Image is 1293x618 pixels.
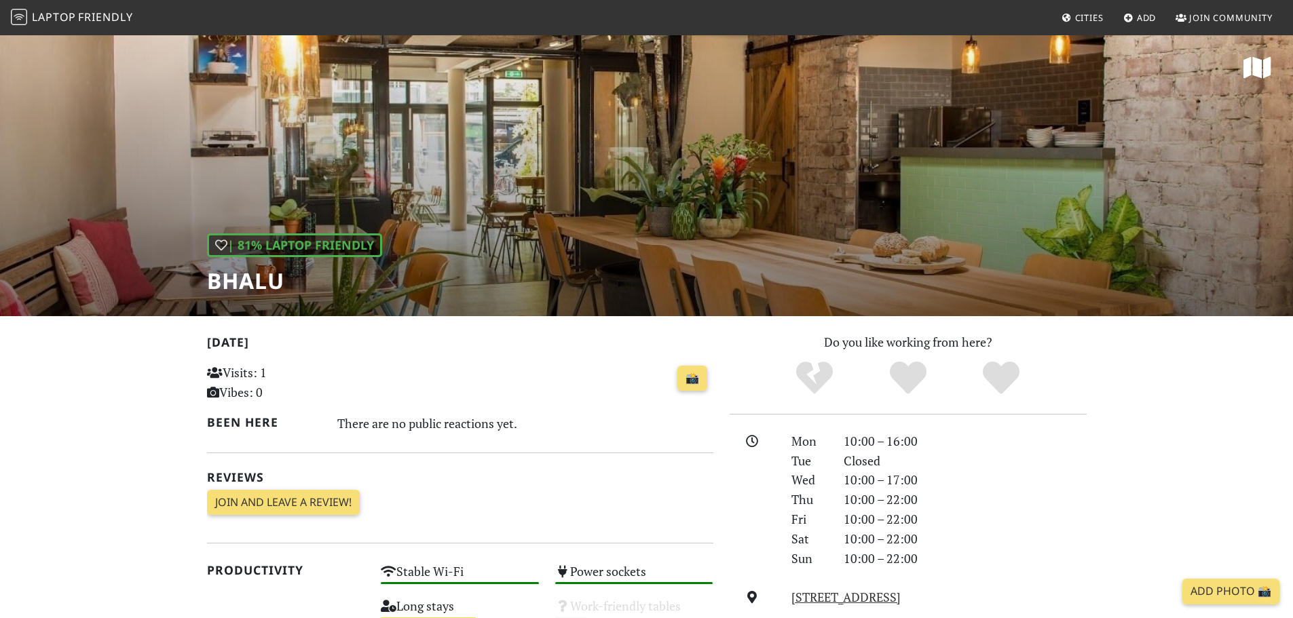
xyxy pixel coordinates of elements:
[783,451,835,471] div: Tue
[677,366,707,391] a: 📸
[836,509,1095,529] div: 10:00 – 22:00
[207,268,382,294] h1: Bhalu
[207,233,382,257] div: | 81% Laptop Friendly
[1056,5,1109,30] a: Cities
[836,549,1095,568] div: 10:00 – 22:00
[768,360,861,397] div: No
[783,431,835,451] div: Mon
[861,360,955,397] div: Yes
[783,529,835,549] div: Sat
[783,509,835,529] div: Fri
[1075,12,1104,24] span: Cities
[207,363,365,402] p: Visits: 1 Vibes: 0
[337,412,713,434] div: There are no public reactions yet.
[11,6,133,30] a: LaptopFriendly LaptopFriendly
[373,560,547,595] div: Stable Wi-Fi
[1170,5,1278,30] a: Join Community
[1118,5,1162,30] a: Add
[836,490,1095,509] div: 10:00 – 22:00
[1189,12,1273,24] span: Join Community
[954,360,1048,397] div: Definitely!
[783,470,835,490] div: Wed
[207,490,360,516] a: Join and leave a review!
[783,549,835,568] div: Sun
[836,470,1095,490] div: 10:00 – 17:00
[207,415,322,429] h2: Been here
[207,335,713,355] h2: [DATE]
[32,9,76,24] span: Laptop
[730,332,1087,352] p: Do you like working from here?
[836,529,1095,549] div: 10:00 – 22:00
[207,470,713,484] h2: Reviews
[783,490,835,509] div: Thu
[207,563,365,577] h2: Productivity
[1137,12,1157,24] span: Add
[78,9,132,24] span: Friendly
[11,9,27,25] img: LaptopFriendly
[836,451,1095,471] div: Closed
[1182,579,1279,604] a: Add Photo 📸
[791,589,901,605] a: [STREET_ADDRESS]
[836,431,1095,451] div: 10:00 – 16:00
[547,560,722,595] div: Power sockets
